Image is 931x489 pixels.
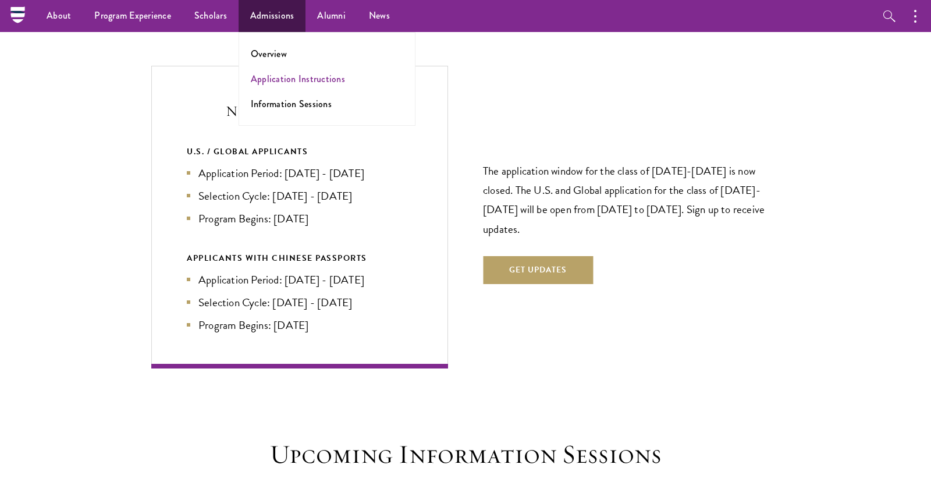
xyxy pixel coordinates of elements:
[483,256,593,284] button: Get Updates
[187,187,413,204] li: Selection Cycle: [DATE] - [DATE]
[187,144,413,159] div: U.S. / GLOBAL APPLICANTS
[187,294,413,311] li: Selection Cycle: [DATE] - [DATE]
[265,438,666,471] h2: Upcoming Information Sessions
[251,97,332,111] a: Information Sessions
[187,210,413,227] li: Program Begins: [DATE]
[251,72,345,86] a: Application Instructions
[483,161,780,238] p: The application window for the class of [DATE]-[DATE] is now closed. The U.S. and Global applicat...
[187,165,413,182] li: Application Period: [DATE] - [DATE]
[187,271,413,288] li: Application Period: [DATE] - [DATE]
[251,47,287,61] a: Overview
[187,317,413,334] li: Program Begins: [DATE]
[187,101,413,121] h5: Next Selection Cycle
[187,251,413,265] div: APPLICANTS WITH CHINESE PASSPORTS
